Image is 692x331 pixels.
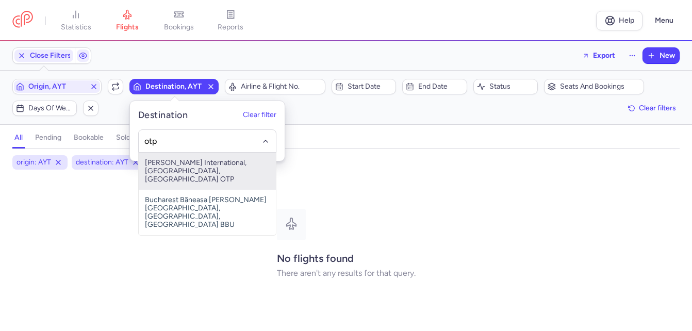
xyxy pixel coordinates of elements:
[205,9,256,32] a: reports
[74,133,104,142] h4: bookable
[544,79,644,94] button: Seats and bookings
[153,9,205,32] a: bookings
[348,82,392,91] span: Start date
[12,11,33,30] a: CitizenPlane red outlined logo
[13,48,75,63] button: Close Filters
[61,23,91,32] span: statistics
[575,47,622,64] button: Export
[473,79,538,94] button: Status
[129,79,219,94] button: Destination, AYT
[593,52,615,59] span: Export
[35,133,61,142] h4: pending
[164,23,194,32] span: bookings
[138,109,188,121] h5: Destination
[402,79,467,94] button: End date
[116,133,143,142] h4: sold out
[145,82,203,91] span: Destination, AYT
[225,79,325,94] button: Airline & Flight No.
[643,48,679,63] button: New
[30,52,71,60] span: Close Filters
[639,104,676,112] span: Clear filters
[418,82,463,91] span: End date
[139,190,276,235] span: Bucharest Băneasa [PERSON_NAME][GEOGRAPHIC_DATA], [GEOGRAPHIC_DATA], [GEOGRAPHIC_DATA] BBU
[28,104,73,112] span: Days of week
[489,82,534,91] span: Status
[50,9,102,32] a: statistics
[243,111,276,120] button: Clear filter
[277,269,416,278] p: There aren't any results for that query.
[649,11,680,30] button: Menu
[17,157,51,168] span: origin: AYT
[332,79,396,94] button: Start date
[560,82,640,91] span: Seats and bookings
[102,9,153,32] a: flights
[218,23,243,32] span: reports
[116,23,139,32] span: flights
[660,52,675,60] span: New
[277,252,354,264] strong: No flights found
[596,11,642,30] a: Help
[619,16,634,24] span: Help
[28,82,86,91] span: Origin, AYT
[241,82,321,91] span: Airline & Flight No.
[12,79,102,94] button: Origin, AYT
[14,133,23,142] h4: all
[139,153,276,190] span: [PERSON_NAME] International, [GEOGRAPHIC_DATA], [GEOGRAPHIC_DATA] OTP
[76,157,128,168] span: destination: AYT
[144,136,271,147] input: -searchbox
[12,101,77,116] button: Days of week
[624,101,680,116] button: Clear filters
